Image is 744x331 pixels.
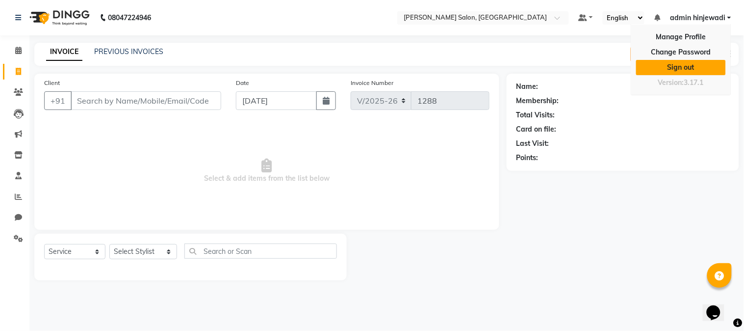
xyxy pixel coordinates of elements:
div: Points: [516,153,539,163]
label: Invoice Number [351,79,393,87]
div: Card on file: [516,124,557,135]
button: +91 [44,91,72,110]
label: Date [236,79,249,87]
div: Membership: [516,96,559,106]
span: Select & add items from the list below [44,122,489,220]
iframe: chat widget [703,292,734,321]
a: Change Password [636,45,726,60]
span: admin hinjewadi [670,13,725,23]
b: 08047224946 [108,4,151,31]
img: logo [25,4,92,31]
div: Name: [516,82,539,92]
a: PREVIOUS INVOICES [94,47,163,56]
a: Sign out [636,60,726,75]
div: Last Visit: [516,138,549,149]
div: Total Visits: [516,110,555,120]
a: Manage Profile [636,29,726,45]
label: Client [44,79,60,87]
input: Search or Scan [184,244,337,259]
a: INVOICE [46,43,82,61]
div: Version:3.17.1 [636,76,726,90]
input: Search by Name/Mobile/Email/Code [71,91,221,110]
